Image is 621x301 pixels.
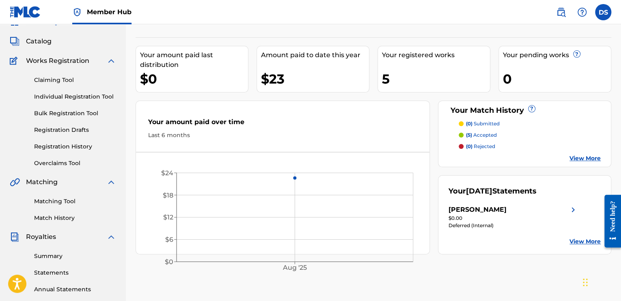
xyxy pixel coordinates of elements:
[26,232,56,242] span: Royalties
[448,186,537,197] div: Your Statements
[466,131,497,139] p: accepted
[34,269,116,277] a: Statements
[448,205,578,229] a: [PERSON_NAME]right chevron icon$0.00Deferred (Internal)
[106,56,116,66] img: expand
[466,143,495,150] p: rejected
[165,236,173,243] tspan: $6
[577,7,587,17] img: help
[466,120,472,127] span: (0)
[26,56,89,66] span: Works Registration
[34,142,116,151] a: Registration History
[34,92,116,101] a: Individual Registration Tool
[140,50,248,70] div: Your amount paid last distribution
[568,205,578,215] img: right chevron icon
[580,262,621,301] iframe: Chat Widget
[569,154,601,163] a: View More
[459,131,601,139] a: (5) accepted
[574,4,590,20] div: Help
[34,214,116,222] a: Match History
[261,70,369,88] div: $23
[106,177,116,187] img: expand
[459,143,601,150] a: (0) rejected
[503,50,611,60] div: Your pending works
[148,131,417,140] div: Last 6 months
[448,205,507,215] div: [PERSON_NAME]
[163,213,173,221] tspan: $12
[10,56,20,66] img: Works Registration
[553,4,569,20] a: Public Search
[574,51,580,57] span: ?
[34,76,116,84] a: Claiming Tool
[503,70,611,88] div: 0
[34,197,116,206] a: Matching Tool
[10,6,41,18] img: MLC Logo
[10,232,19,242] img: Royalties
[466,132,472,138] span: (5)
[10,37,52,46] a: CatalogCatalog
[466,187,492,196] span: [DATE]
[448,222,578,229] div: Deferred (Internal)
[448,215,578,222] div: $0.00
[87,7,132,17] span: Member Hub
[34,159,116,168] a: Overclaims Tool
[382,50,490,60] div: Your registered works
[148,117,417,131] div: Your amount paid over time
[72,7,82,17] img: Top Rightsholder
[140,70,248,88] div: $0
[569,237,601,246] a: View More
[261,50,369,60] div: Amount paid to date this year
[34,285,116,294] a: Annual Statements
[26,177,58,187] span: Matching
[466,143,472,149] span: (0)
[282,264,307,271] tspan: Aug '25
[382,70,490,88] div: 5
[595,4,611,20] div: User Menu
[598,188,621,254] iframe: Resource Center
[165,258,173,266] tspan: $0
[528,105,535,112] span: ?
[163,191,173,199] tspan: $18
[10,17,59,27] a: SummarySummary
[10,177,20,187] img: Matching
[10,37,19,46] img: Catalog
[34,126,116,134] a: Registration Drafts
[161,169,173,177] tspan: $24
[466,120,500,127] p: submitted
[448,105,601,116] div: Your Match History
[106,232,116,242] img: expand
[26,37,52,46] span: Catalog
[34,252,116,260] a: Summary
[583,270,588,295] div: Drag
[34,109,116,118] a: Bulk Registration Tool
[459,120,601,127] a: (0) submitted
[556,7,566,17] img: search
